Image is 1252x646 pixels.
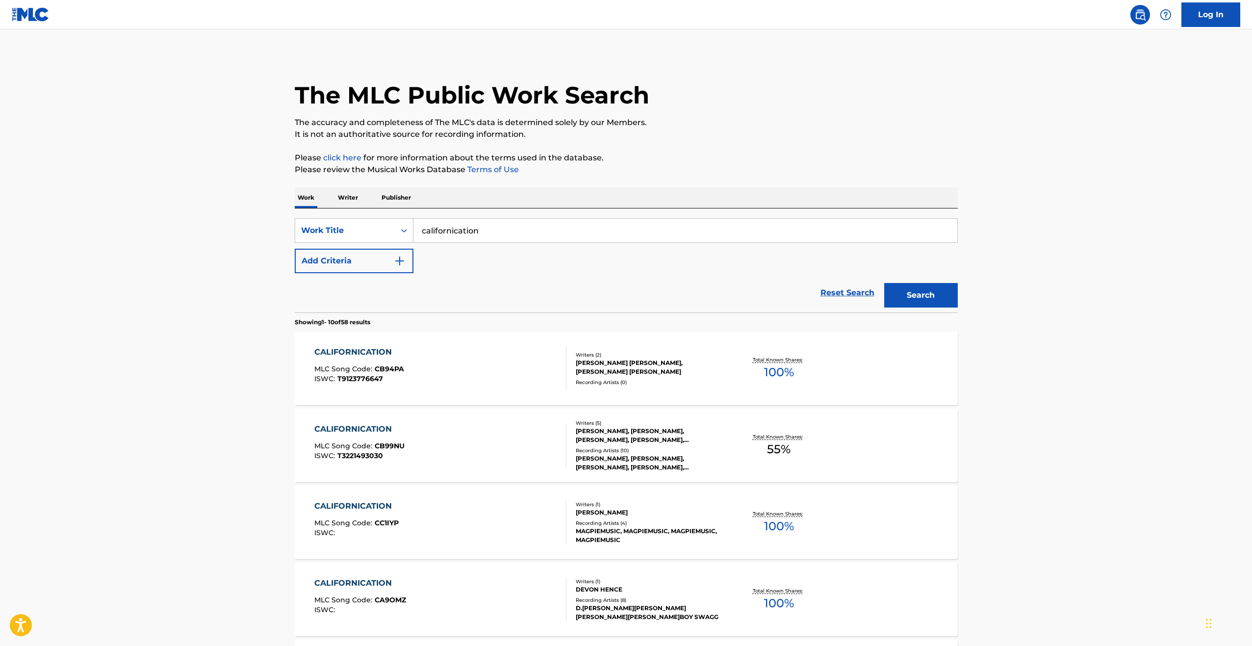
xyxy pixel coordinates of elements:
[576,427,724,444] div: [PERSON_NAME], [PERSON_NAME], [PERSON_NAME], [PERSON_NAME], [PERSON_NAME] [PERSON_NAME] [PERSON_N...
[314,346,404,358] div: CALIFORNICATION
[764,517,794,535] span: 100 %
[314,595,375,604] span: MLC Song Code :
[576,578,724,585] div: Writers ( 1 )
[1206,609,1212,638] div: Drag
[753,433,805,440] p: Total Known Shares:
[335,187,361,208] p: Writer
[337,374,383,383] span: T9123776647
[295,332,958,405] a: CALIFORNICATIONMLC Song Code:CB94PAISWC:T9123776647Writers (2)[PERSON_NAME] [PERSON_NAME], [PERSO...
[576,351,724,359] div: Writers ( 2 )
[314,528,337,537] span: ISWC :
[465,165,519,174] a: Terms of Use
[375,441,405,450] span: CB99NU
[314,374,337,383] span: ISWC :
[576,447,724,454] div: Recording Artists ( 10 )
[753,356,805,363] p: Total Known Shares:
[301,225,389,236] div: Work Title
[314,500,399,512] div: CALIFORNICATION
[1156,5,1175,25] div: Help
[576,454,724,472] div: [PERSON_NAME], [PERSON_NAME], [PERSON_NAME], [PERSON_NAME], [PERSON_NAME]
[1203,599,1252,646] iframe: Chat Widget
[576,585,724,594] div: DEVON HENCE
[314,441,375,450] span: MLC Song Code :
[295,187,317,208] p: Work
[1130,5,1150,25] a: Public Search
[295,486,958,559] a: CALIFORNICATIONMLC Song Code:CC1IYPISWC:Writers (1)[PERSON_NAME]Recording Artists (4)MAGPIEMUSIC,...
[295,218,958,312] form: Search Form
[753,510,805,517] p: Total Known Shares:
[295,563,958,636] a: CALIFORNICATIONMLC Song Code:CA9OMZISWC:Writers (1)DEVON HENCERecording Artists (8)D.[PERSON_NAME...
[295,409,958,482] a: CALIFORNICATIONMLC Song Code:CB99NUISWC:T3221493030Writers (5)[PERSON_NAME], [PERSON_NAME], [PERS...
[295,152,958,164] p: Please for more information about the terms used in the database.
[314,451,337,460] span: ISWC :
[375,595,406,604] span: CA9OMZ
[576,604,724,621] div: D.[PERSON_NAME][PERSON_NAME][PERSON_NAME][PERSON_NAME]BOY SWAGG
[576,508,724,517] div: [PERSON_NAME]
[295,117,958,129] p: The accuracy and completeness of The MLC's data is determined solely by our Members.
[1160,9,1172,21] img: help
[1134,9,1146,21] img: search
[314,605,337,614] span: ISWC :
[816,282,879,304] a: Reset Search
[375,364,404,373] span: CB94PA
[12,7,50,22] img: MLC Logo
[753,587,805,594] p: Total Known Shares:
[314,364,375,373] span: MLC Song Code :
[576,379,724,386] div: Recording Artists ( 0 )
[394,255,406,267] img: 9d2ae6d4665cec9f34b9.svg
[576,501,724,508] div: Writers ( 1 )
[295,249,413,273] button: Add Criteria
[767,440,791,458] span: 55 %
[576,519,724,527] div: Recording Artists ( 4 )
[576,527,724,544] div: MAGPIEMUSIC, MAGPIEMUSIC, MAGPIEMUSIC, MAGPIEMUSIC
[295,164,958,176] p: Please review the Musical Works Database
[314,577,406,589] div: CALIFORNICATION
[764,594,794,612] span: 100 %
[576,596,724,604] div: Recording Artists ( 8 )
[576,419,724,427] div: Writers ( 5 )
[337,451,383,460] span: T3221493030
[295,318,370,327] p: Showing 1 - 10 of 58 results
[379,187,414,208] p: Publisher
[764,363,794,381] span: 100 %
[323,153,361,162] a: click here
[375,518,399,527] span: CC1IYP
[314,423,405,435] div: CALIFORNICATION
[314,518,375,527] span: MLC Song Code :
[1181,2,1240,27] a: Log In
[295,129,958,140] p: It is not an authoritative source for recording information.
[295,80,649,110] h1: The MLC Public Work Search
[884,283,958,308] button: Search
[576,359,724,376] div: [PERSON_NAME] [PERSON_NAME], [PERSON_NAME] [PERSON_NAME]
